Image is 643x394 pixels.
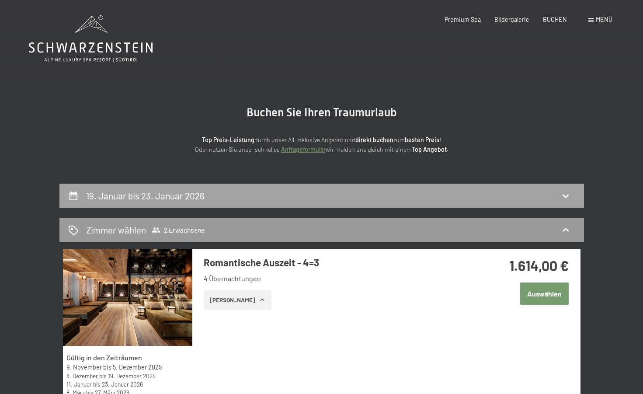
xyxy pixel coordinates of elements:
[281,146,326,153] a: Anfrageformular
[152,226,205,234] span: 2 Erwachsene
[202,136,254,143] strong: Top Preis-Leistung
[596,16,612,23] span: Menü
[405,136,439,143] strong: besten Preis
[509,257,569,274] strong: 1.614,00 €
[66,363,102,371] time: 09.11.2025
[66,372,98,380] time: 08.12.2025
[66,372,188,380] div: bis
[113,363,162,371] time: 05.12.2025
[204,290,271,310] button: [PERSON_NAME]
[66,380,92,388] time: 11.01.2026
[108,372,156,380] time: 19.12.2025
[129,135,514,155] p: durch unser All-inklusive Angebot und zum ! Oder nutzen Sie unser schnelles wir melden uns gleich...
[86,223,146,236] h2: Zimmer wählen
[86,190,205,201] h2: 19. Januar bis 23. Januar 2026
[204,274,464,283] li: 4 Übernachtungen
[66,380,188,388] div: bis
[247,106,397,119] span: Buchen Sie Ihren Traumurlaub
[520,282,569,305] button: Auswählen
[355,136,393,143] strong: direkt buchen
[543,16,567,23] a: BUCHEN
[63,249,192,346] img: mss_renderimg.php
[66,363,188,372] div: bis
[102,380,143,388] time: 23.01.2026
[445,16,481,23] a: Premium Spa
[204,256,464,269] h3: Romantische Auszeit - 4=3
[412,146,448,153] strong: Top Angebot.
[66,353,142,362] strong: Gültig in den Zeiträumen
[494,16,529,23] a: Bildergalerie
